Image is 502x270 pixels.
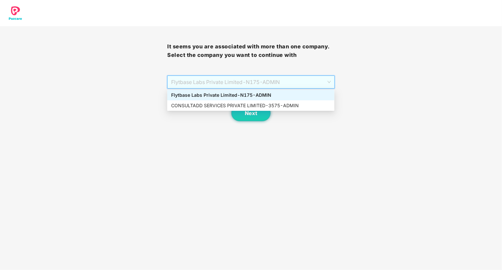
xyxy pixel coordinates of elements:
button: Next [231,105,271,121]
span: Flytbase Labs Private Limited - N175 - ADMIN [171,76,331,88]
div: Flytbase Labs Private Limited - N175 - ADMIN [171,92,331,99]
div: CONSULTADD SERVICES PRIVATE LIMITED - 3575 - ADMIN [171,102,331,109]
h3: It seems you are associated with more than one company. Select the company you want to continue with [167,42,334,59]
span: Next [245,110,257,116]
